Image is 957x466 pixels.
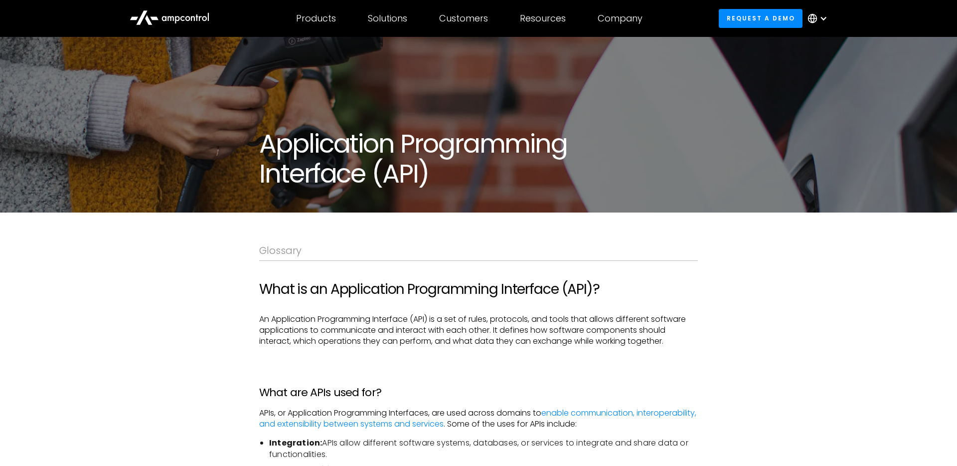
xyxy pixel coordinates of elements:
[296,13,336,24] div: Products
[368,13,407,24] div: Solutions
[259,129,698,189] h1: Application Programming Interface (API)
[719,9,802,27] a: Request a demo
[439,13,488,24] div: Customers
[259,281,698,298] h2: What is an Application Programming Interface (API)?
[269,438,698,460] li: APIs allow different software systems, databases, or services to integrate and share data or func...
[259,244,698,256] div: Glossary
[259,314,698,347] p: An Application Programming Interface (API) is a set of rules, protocols, and tools that allows di...
[520,13,566,24] div: Resources
[259,408,698,430] p: APIs, or Application Programming Interfaces, are used across domains to . Some of the uses for AP...
[259,355,698,366] p: ‍
[598,13,642,24] div: Company
[259,407,696,430] a: enable communication, interoperability, and extensibility between systems and services
[259,386,698,399] h3: What are APIs used for?
[269,437,322,449] strong: Integration:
